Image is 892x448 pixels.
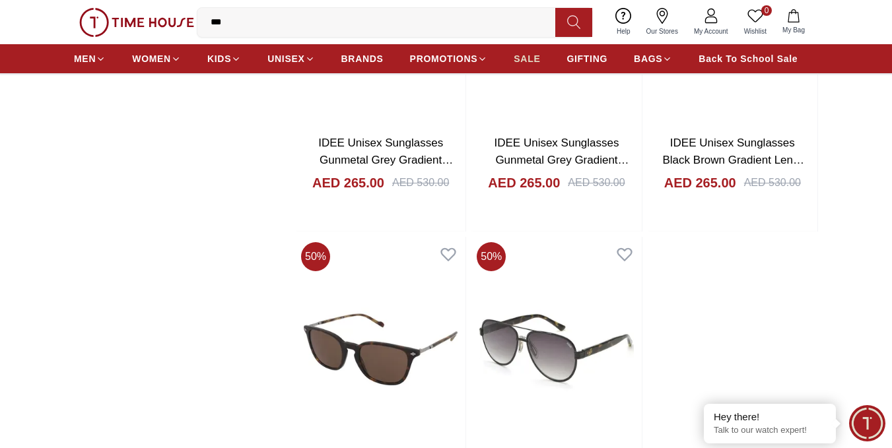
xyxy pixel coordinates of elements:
span: Wishlist [739,26,772,36]
span: My Account [689,26,734,36]
div: AED 530.00 [568,175,625,191]
a: Back To School Sale [699,47,798,71]
a: BAGS [634,47,672,71]
span: 50 % [477,242,506,271]
a: IDEE Unisex Sunglasses Black Brown Gradient Lens-S2849C1 [663,137,805,183]
span: BRANDS [341,52,384,65]
a: IDEE Unisex Sunglasses Gunmetal Grey Gradient Lens-S2877C2 [318,137,453,183]
span: MEN [74,52,96,65]
h4: AED 265.00 [312,174,384,192]
span: Our Stores [641,26,683,36]
button: My Bag [774,7,813,38]
div: AED 530.00 [392,175,449,191]
img: ... [79,8,194,37]
span: WOMEN [132,52,171,65]
div: Hey there! [714,410,826,424]
div: Chat Widget [849,405,885,441]
p: Talk to our watch expert! [714,425,826,436]
a: BRANDS [341,47,384,71]
span: BAGS [634,52,662,65]
span: KIDS [207,52,231,65]
span: My Bag [777,25,810,35]
a: Our Stores [638,5,686,39]
h4: AED 265.00 [664,174,736,192]
span: GIFTING [566,52,607,65]
span: UNISEX [267,52,304,65]
a: PROMOTIONS [410,47,488,71]
a: WOMEN [132,47,181,71]
span: Help [611,26,636,36]
a: Help [609,5,638,39]
a: KIDS [207,47,241,71]
a: 0Wishlist [736,5,774,39]
span: 50 % [301,242,330,271]
span: 0 [761,5,772,16]
div: AED 530.00 [744,175,801,191]
span: SALE [514,52,540,65]
span: Back To School Sale [699,52,798,65]
a: MEN [74,47,106,71]
a: SALE [514,47,540,71]
a: UNISEX [267,47,314,71]
h4: AED 265.00 [488,174,560,192]
span: PROMOTIONS [410,52,478,65]
a: GIFTING [566,47,607,71]
a: IDEE Unisex Sunglasses Gunmetal Grey Gradient Lens-S2764C2 [495,137,629,183]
